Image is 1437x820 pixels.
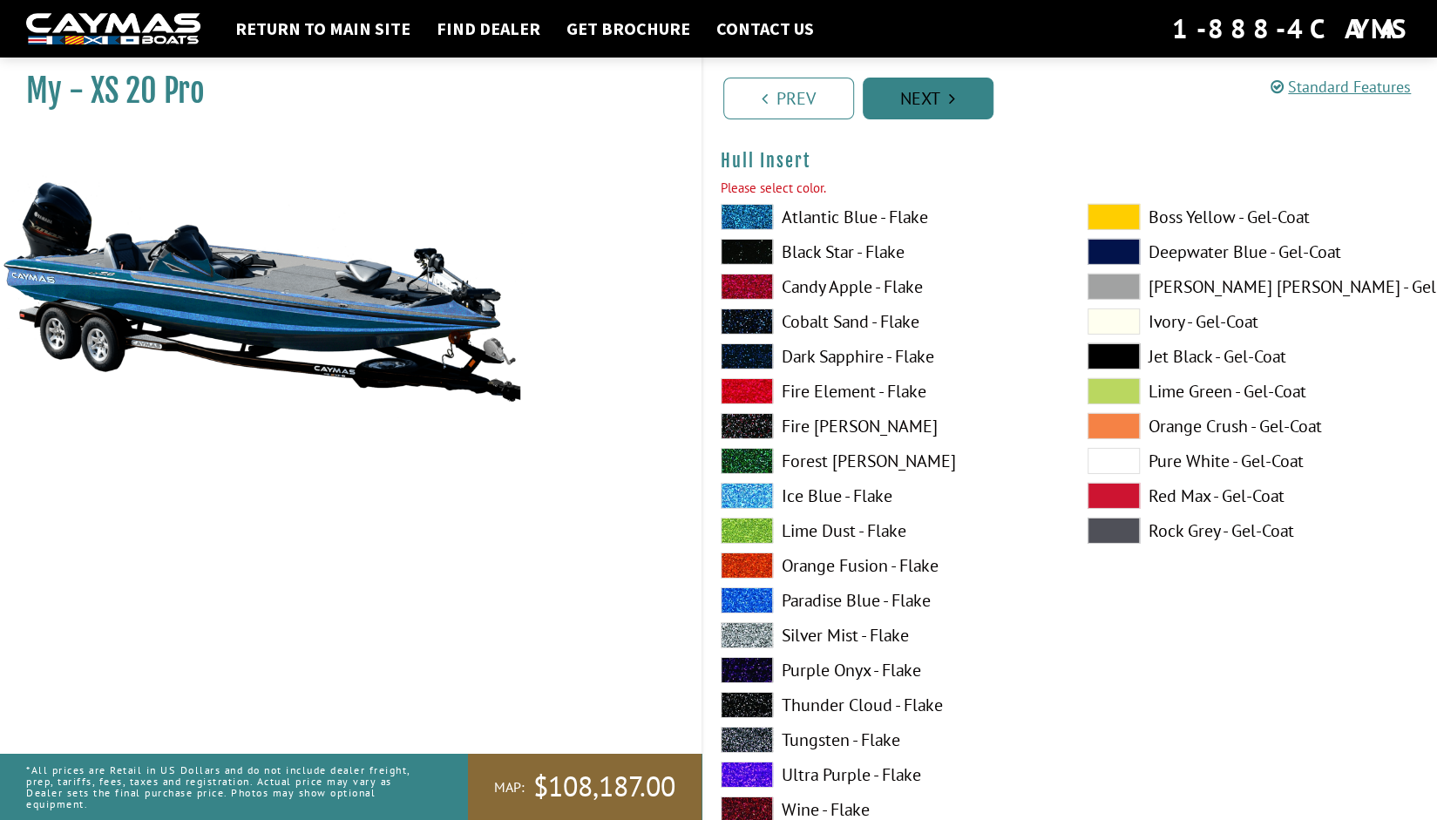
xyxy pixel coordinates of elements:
div: Please select color. [721,179,1420,199]
a: Prev [723,78,854,119]
label: Ice Blue - Flake [721,483,1053,509]
label: Lime Green - Gel-Coat [1088,378,1420,404]
label: Purple Onyx - Flake [721,657,1053,683]
label: Dark Sapphire - Flake [721,343,1053,369]
label: Silver Mist - Flake [721,622,1053,648]
label: Pure White - Gel-Coat [1088,448,1420,474]
label: Fire Element - Flake [721,378,1053,404]
label: Orange Fusion - Flake [721,552,1053,579]
label: Atlantic Blue - Flake [721,204,1053,230]
h1: My - XS 20 Pro [26,71,658,111]
a: Get Brochure [558,17,699,40]
label: Ultra Purple - Flake [721,762,1053,788]
label: Deepwater Blue - Gel-Coat [1088,239,1420,265]
span: $108,187.00 [533,769,675,805]
label: Lime Dust - Flake [721,518,1053,544]
p: *All prices are Retail in US Dollars and do not include dealer freight, prep, tariffs, fees, taxe... [26,756,429,819]
label: Tungsten - Flake [721,727,1053,753]
a: Next [863,78,993,119]
label: Paradise Blue - Flake [721,587,1053,613]
a: MAP:$108,187.00 [468,754,702,820]
label: Red Max - Gel-Coat [1088,483,1420,509]
label: Ivory - Gel-Coat [1088,308,1420,335]
a: Contact Us [708,17,823,40]
a: Standard Features [1271,77,1411,97]
label: Thunder Cloud - Flake [721,692,1053,718]
label: Fire [PERSON_NAME] [721,413,1053,439]
label: [PERSON_NAME] [PERSON_NAME] - Gel-Coat [1088,274,1420,300]
label: Boss Yellow - Gel-Coat [1088,204,1420,230]
label: Black Star - Flake [721,239,1053,265]
label: Jet Black - Gel-Coat [1088,343,1420,369]
a: Find Dealer [428,17,549,40]
img: white-logo-c9c8dbefe5ff5ceceb0f0178aa75bf4bb51f6bca0971e226c86eb53dfe498488.png [26,13,200,45]
label: Forest [PERSON_NAME] [721,448,1053,474]
a: Return to main site [227,17,419,40]
label: Candy Apple - Flake [721,274,1053,300]
div: 1-888-4CAYMAS [1172,10,1411,48]
h4: Hull Insert [721,150,1420,172]
label: Orange Crush - Gel-Coat [1088,413,1420,439]
span: MAP: [494,778,525,796]
label: Cobalt Sand - Flake [721,308,1053,335]
label: Rock Grey - Gel-Coat [1088,518,1420,544]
